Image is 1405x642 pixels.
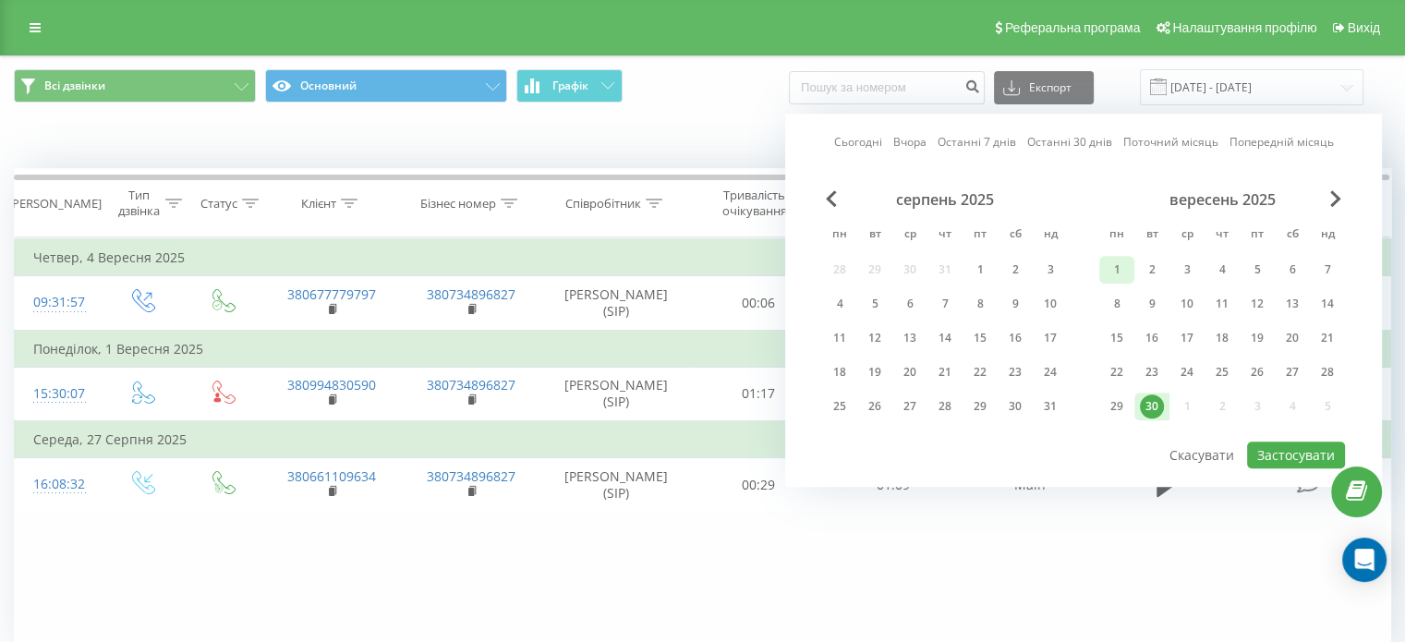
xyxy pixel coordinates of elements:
[857,358,892,386] div: вт 19 серп 2025 р.
[892,393,927,420] div: ср 27 серп 2025 р.
[968,326,992,350] div: 15
[1210,292,1234,316] div: 11
[1245,360,1269,384] div: 26
[1038,394,1062,418] div: 31
[1123,134,1218,151] a: Поточний місяць
[863,326,887,350] div: 12
[541,276,692,331] td: [PERSON_NAME] (SIP)
[1038,292,1062,316] div: 10
[541,367,692,421] td: [PERSON_NAME] (SIP)
[1105,292,1129,316] div: 8
[1175,258,1199,282] div: 3
[828,394,852,418] div: 25
[1205,256,1240,284] div: чт 4 вер 2025 р.
[933,394,957,418] div: 28
[1099,256,1134,284] div: пн 1 вер 2025 р.
[1342,538,1387,582] div: Open Intercom Messenger
[1310,324,1345,352] div: нд 21 вер 2025 р.
[1210,360,1234,384] div: 25
[1175,326,1199,350] div: 17
[896,222,924,249] abbr: середа
[1280,258,1304,282] div: 6
[1175,292,1199,316] div: 10
[1038,326,1062,350] div: 17
[1038,360,1062,384] div: 24
[692,276,826,331] td: 00:06
[1240,290,1275,318] div: пт 12 вер 2025 р.
[963,324,998,352] div: пт 15 серп 2025 р.
[857,290,892,318] div: вт 5 серп 2025 р.
[1105,394,1129,418] div: 29
[892,358,927,386] div: ср 20 серп 2025 р.
[1003,394,1027,418] div: 30
[1099,324,1134,352] div: пн 15 вер 2025 р.
[265,69,507,103] button: Основний
[1001,222,1029,249] abbr: субота
[287,467,376,485] a: 380661109634
[1275,256,1310,284] div: сб 6 вер 2025 р.
[834,134,882,151] a: Сьогодні
[1169,256,1205,284] div: ср 3 вер 2025 р.
[828,326,852,350] div: 11
[863,394,887,418] div: 26
[968,258,992,282] div: 1
[1205,358,1240,386] div: чт 25 вер 2025 р.
[1247,442,1345,468] button: Застосувати
[1003,258,1027,282] div: 2
[931,222,959,249] abbr: четвер
[966,222,994,249] abbr: п’ятниця
[1229,134,1334,151] a: Попередній місяць
[1208,222,1236,249] abbr: четвер
[1099,290,1134,318] div: пн 8 вер 2025 р.
[1140,326,1164,350] div: 16
[1280,326,1304,350] div: 20
[33,285,82,321] div: 09:31:57
[427,467,515,485] a: 380734896827
[968,292,992,316] div: 8
[565,196,641,212] div: Співробітник
[1138,222,1166,249] abbr: вівторок
[828,292,852,316] div: 4
[968,360,992,384] div: 22
[1210,258,1234,282] div: 4
[1173,222,1201,249] abbr: середа
[1036,222,1064,249] abbr: неділя
[822,190,1068,209] div: серпень 2025
[826,190,837,207] span: Previous Month
[938,134,1016,151] a: Останні 7 днів
[998,324,1033,352] div: сб 16 серп 2025 р.
[33,466,82,503] div: 16:08:32
[927,358,963,386] div: чт 21 серп 2025 р.
[1003,360,1027,384] div: 23
[1315,326,1339,350] div: 21
[1140,394,1164,418] div: 30
[1348,20,1380,35] span: Вихід
[1315,258,1339,282] div: 7
[1280,360,1304,384] div: 27
[1140,360,1164,384] div: 23
[541,458,692,512] td: [PERSON_NAME] (SIP)
[1099,190,1345,209] div: вересень 2025
[14,69,256,103] button: Всі дзвінки
[1105,360,1129,384] div: 22
[1330,190,1341,207] span: Next Month
[1033,290,1068,318] div: нд 10 серп 2025 р.
[863,360,887,384] div: 19
[1038,258,1062,282] div: 3
[857,393,892,420] div: вт 26 серп 2025 р.
[15,331,1391,368] td: Понеділок, 1 Вересня 2025
[116,188,160,219] div: Тип дзвінка
[892,324,927,352] div: ср 13 серп 2025 р.
[1278,222,1306,249] abbr: субота
[1314,222,1341,249] abbr: неділя
[963,256,998,284] div: пт 1 серп 2025 р.
[1005,20,1141,35] span: Реферальна програма
[1245,326,1269,350] div: 19
[998,358,1033,386] div: сб 23 серп 2025 р.
[1003,292,1027,316] div: 9
[1315,360,1339,384] div: 28
[1275,324,1310,352] div: сб 20 вер 2025 р.
[1134,324,1169,352] div: вт 16 вер 2025 р.
[1280,292,1304,316] div: 13
[898,326,922,350] div: 13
